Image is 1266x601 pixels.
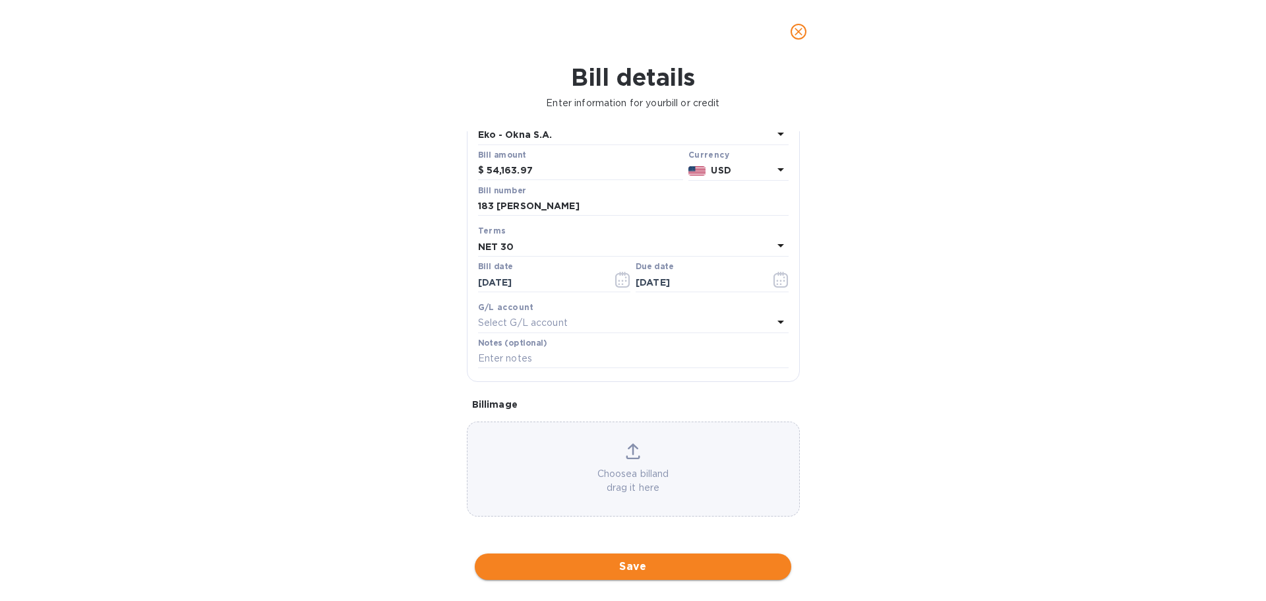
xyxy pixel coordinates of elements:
[478,197,789,216] input: Enter bill number
[467,467,799,495] p: Choose a bill and drag it here
[478,129,553,140] b: Eko - Okna S.A.
[478,151,526,159] label: Bill amount
[485,559,781,575] span: Save
[688,166,706,175] img: USD
[478,272,603,292] input: Select date
[11,63,1255,91] h1: Bill details
[636,272,760,292] input: Due date
[472,398,795,411] p: Bill image
[475,554,791,580] button: Save
[478,339,547,347] label: Notes (optional)
[478,187,526,195] label: Bill number
[478,241,514,252] b: NET 30
[478,316,568,330] p: Select G/L account
[478,161,487,181] div: $
[11,96,1255,110] p: Enter information for your bill or credit
[636,263,673,271] label: Due date
[711,165,731,175] b: USD
[478,263,513,271] label: Bill date
[783,16,814,47] button: close
[478,302,534,312] b: G/L account
[688,150,729,160] b: Currency
[478,349,789,369] input: Enter notes
[478,226,506,236] b: Terms
[487,161,683,181] input: $ Enter bill amount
